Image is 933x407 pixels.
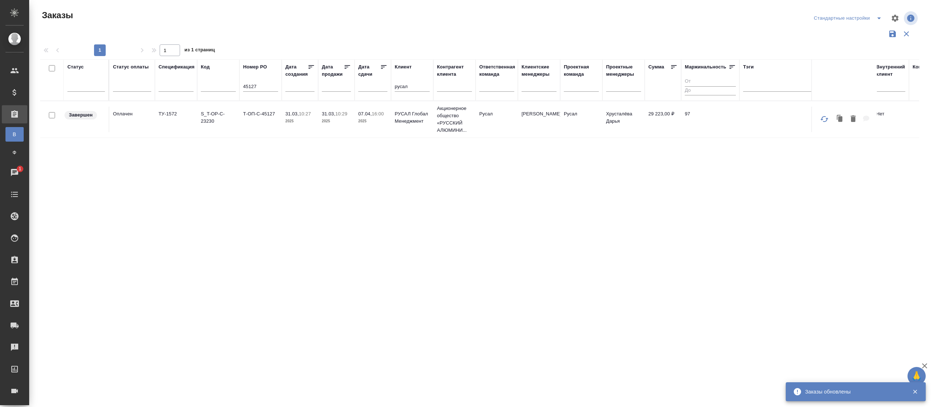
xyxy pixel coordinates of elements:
[648,63,664,71] div: Сумма
[876,63,905,78] div: Внутренний клиент
[322,63,344,78] div: Дата продажи
[5,145,24,160] a: Ф
[743,63,754,71] div: Тэги
[14,165,26,173] span: 1
[899,27,913,41] button: Сбросить фильтры
[64,110,105,120] div: Выставляет КМ при направлении счета или после выполнения всех работ/сдачи заказа клиенту. Окончат...
[335,111,347,116] p: 10:29
[518,107,560,132] td: [PERSON_NAME]
[816,110,833,128] button: Обновить
[184,46,215,56] span: из 1 страниц
[322,118,351,125] p: 2025
[479,63,515,78] div: Ответственная команда
[67,63,84,71] div: Статус
[201,110,236,125] p: S_T-OP-C-23230
[9,131,20,138] span: В
[285,63,308,78] div: Дата создания
[685,86,736,95] input: До
[9,149,20,156] span: Ф
[437,105,472,134] p: Акционерное общество «РУССКИЙ АЛЮМИНИ...
[395,63,411,71] div: Клиент
[299,111,311,116] p: 10:27
[904,11,919,25] span: Посмотреть информацию
[201,63,210,71] div: Код
[685,77,736,86] input: От
[239,107,282,132] td: Т-ОП-С-45127
[243,63,267,71] div: Номер PO
[285,118,315,125] p: 2025
[606,63,641,78] div: Проектные менеджеры
[910,368,923,384] span: 🙏
[833,112,847,127] button: Клонировать
[812,12,886,24] div: split button
[40,9,73,21] span: Заказы
[805,388,901,395] div: Заказы обновлены
[69,111,93,119] p: Завершен
[322,111,335,116] p: 31.03,
[5,127,24,142] a: В
[372,111,384,116] p: 16:00
[522,63,557,78] div: Клиентские менеджеры
[358,111,372,116] p: 07.04,
[560,107,602,132] td: Русал
[395,110,430,125] p: РУСАЛ Глобал Менеджмент
[113,63,149,71] div: Статус оплаты
[907,367,926,385] button: 🙏
[886,27,899,41] button: Сохранить фильтры
[155,107,197,132] td: ТУ-1572
[285,111,299,116] p: 31.03,
[886,9,904,27] span: Настроить таблицу
[602,107,645,132] td: Хрусталёва Дарья
[159,63,195,71] div: Спецификация
[2,163,27,182] a: 1
[358,63,380,78] div: Дата сдачи
[645,107,681,132] td: 29 223,00 ₽
[437,63,472,78] div: Контрагент клиента
[358,118,387,125] p: 2025
[847,112,859,127] button: Удалить
[564,63,599,78] div: Проектная команда
[876,110,905,118] p: Нет
[476,107,518,132] td: Русал
[685,63,726,71] div: Маржинальность
[681,107,739,132] td: 97
[907,388,922,395] button: Закрыть
[109,107,155,132] td: Оплачен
